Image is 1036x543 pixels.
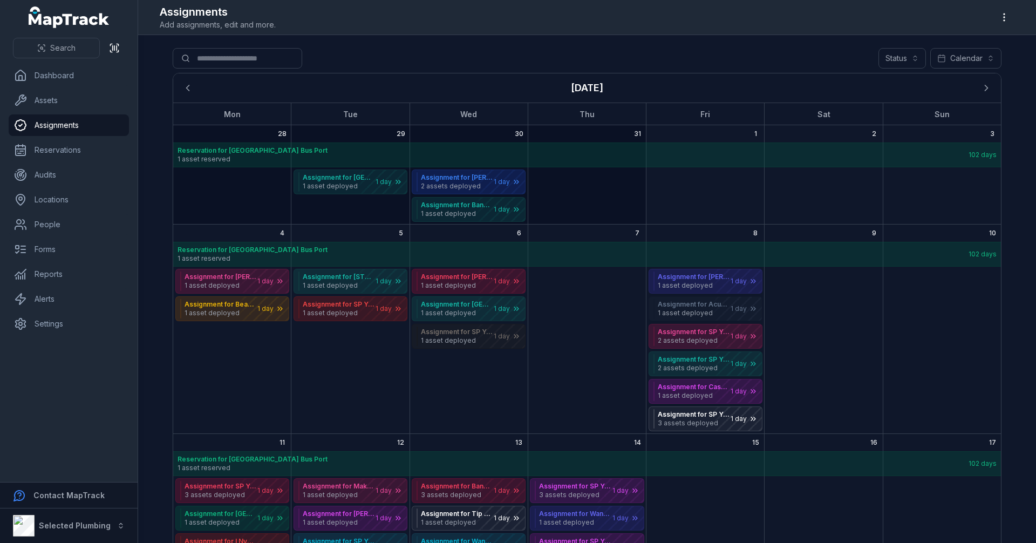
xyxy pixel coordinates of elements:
strong: Assignment for SP Yard [658,410,730,419]
strong: Assignment for Tip Top [421,510,493,518]
span: 31 [634,130,641,138]
button: Assignment for SP Yard2 assets deployed1 day [649,351,762,376]
button: Search [13,38,100,58]
button: Assignment for Casuarina Prison1 asset deployed1 day [649,379,762,404]
button: Assignment for [PERSON_NAME]1 asset deployed1 day [175,269,289,294]
span: 13 [515,438,522,447]
button: Status [878,48,926,69]
span: 1 asset reserved [178,464,967,472]
strong: Reservation for [GEOGRAPHIC_DATA] Bus Port [178,455,967,464]
strong: Assignment for Banksia Prison [421,201,493,209]
strong: Sat [817,110,830,119]
button: Assignment for Makita service centre.1 asset deployed1 day [294,478,407,503]
span: 1 asset deployed [421,518,493,527]
strong: Assignment for [GEOGRAPHIC_DATA] [303,173,374,182]
button: Assignment for SP Yard1 asset deployed1 day [412,324,526,349]
span: 16 [870,438,877,447]
button: Reservation for [GEOGRAPHIC_DATA] Bus Port1 asset reserved102 days [173,451,1001,476]
span: 2 [872,130,876,138]
span: 2 assets deployed [658,364,730,372]
span: 1 asset deployed [185,281,256,290]
strong: Assignment for SP Yard [303,300,374,309]
strong: Assignment for SP Yard [185,482,256,491]
span: 12 [397,438,404,447]
span: 1 asset reserved [178,155,967,164]
a: People [9,214,129,235]
strong: Assignment for [PERSON_NAME] [421,273,493,281]
span: 2 assets deployed [421,182,493,191]
button: Assignment for Tip Top1 asset deployed1 day [412,506,526,531]
a: Dashboard [9,65,129,86]
a: Reservations [9,139,129,161]
button: Assignment for [GEOGRAPHIC_DATA]1 asset deployed1 day [175,506,289,531]
button: Assignment for SP Yard3 assets deployed1 day [175,478,289,503]
button: Assignment for SP Yard1 asset deployed1 day [294,296,407,321]
span: 6 [517,229,521,237]
button: Previous [178,78,198,98]
button: Assignment for Acu-Tech1 asset deployed1 day [649,296,762,321]
a: Forms [9,239,129,260]
button: Assignment for Wanneroo community nursing home1 asset deployed1 day [530,506,644,531]
span: 3 assets deployed [539,491,611,499]
button: Assignment for Banksia Prison1 asset deployed1 day [412,197,526,222]
a: Locations [9,189,129,211]
strong: Mon [224,110,241,119]
strong: Reservation for [GEOGRAPHIC_DATA] Bus Port [178,146,967,155]
strong: Assignment for [STREET_ADDRESS]. [303,273,374,281]
strong: Assignment for SP Yard [658,328,730,336]
span: 1 asset deployed [658,309,730,317]
span: 30 [515,130,523,138]
strong: Selected Plumbing [39,521,111,530]
span: 7 [635,229,639,237]
strong: Reservation for [GEOGRAPHIC_DATA] Bus Port [178,246,967,254]
strong: Assignment for Makita service centre. [303,482,374,491]
button: Assignment for [PERSON_NAME][GEOGRAPHIC_DATA]2 assets deployed1 day [412,169,526,194]
span: 5 [399,229,403,237]
strong: Assignment for Casuarina Prison [658,383,730,391]
strong: Assignment for [PERSON_NAME][GEOGRAPHIC_DATA] [303,510,374,518]
span: 1 asset deployed [303,518,374,527]
button: Assignment for [PERSON_NAME]1 asset deployed1 day [649,269,762,294]
strong: Assignment for Wanneroo community nursing home [539,510,611,518]
strong: Assignment for [PERSON_NAME] [185,273,256,281]
span: 11 [280,438,285,447]
span: 2 assets deployed [658,336,730,345]
span: 3 assets deployed [185,491,256,499]
span: 9 [872,229,876,237]
a: Assets [9,90,129,111]
span: 1 asset deployed [303,281,374,290]
span: 1 asset deployed [303,309,374,317]
span: 4 [280,229,284,237]
strong: Assignment for [PERSON_NAME] [658,273,730,281]
strong: Assignment for Beacon [185,300,256,309]
strong: Assignment for [GEOGRAPHIC_DATA] [185,510,256,518]
h2: Assignments [160,4,276,19]
button: Reservation for [GEOGRAPHIC_DATA] Bus Port1 asset reserved102 days [173,142,1001,167]
a: Assignments [9,114,129,136]
span: 1 asset deployed [658,281,730,290]
span: 29 [397,130,405,138]
button: Assignment for SP Yard2 assets deployed1 day [649,324,762,349]
a: MapTrack [29,6,110,28]
strong: Thu [580,110,595,119]
button: Assignment for Beacon1 asset deployed1 day [175,296,289,321]
span: 1 asset deployed [658,391,730,400]
span: 28 [278,130,287,138]
span: 1 asset deployed [421,336,493,345]
span: 14 [634,438,641,447]
button: Assignment for [PERSON_NAME]1 asset deployed1 day [412,269,526,294]
a: Settings [9,313,129,335]
button: Next [976,78,997,98]
span: 8 [753,229,758,237]
span: 1 asset deployed [303,182,374,191]
button: Calendar [930,48,1001,69]
span: 17 [989,438,996,447]
a: Reports [9,263,129,285]
span: Search [50,43,76,53]
strong: Tue [343,110,358,119]
strong: Assignment for Banksia Prison [421,482,493,491]
span: 15 [752,438,759,447]
span: 1 asset deployed [539,518,611,527]
span: 1 asset deployed [421,309,493,317]
strong: Assignment for [GEOGRAPHIC_DATA] [421,300,493,309]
